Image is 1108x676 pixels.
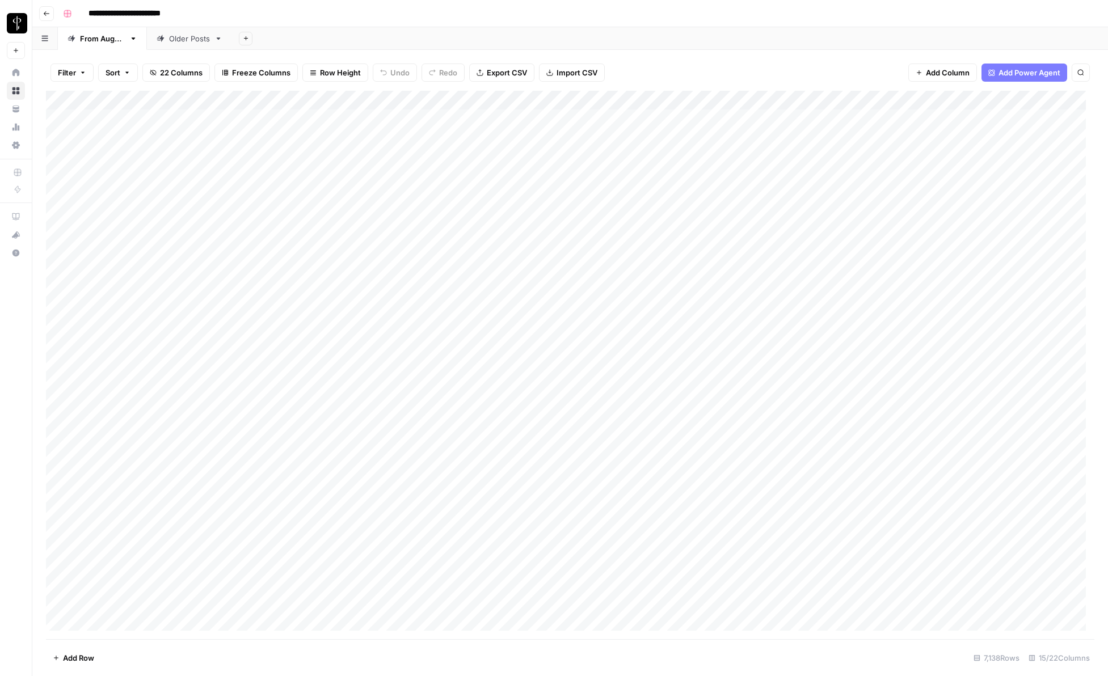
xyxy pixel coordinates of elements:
[390,67,410,78] span: Undo
[7,100,25,118] a: Your Data
[969,649,1024,667] div: 7,138 Rows
[926,67,970,78] span: Add Column
[7,226,25,244] button: What's new?
[7,118,25,136] a: Usage
[320,67,361,78] span: Row Height
[214,64,298,82] button: Freeze Columns
[373,64,417,82] button: Undo
[439,67,457,78] span: Redo
[469,64,534,82] button: Export CSV
[58,67,76,78] span: Filter
[487,67,527,78] span: Export CSV
[7,226,24,243] div: What's new?
[46,649,101,667] button: Add Row
[106,67,120,78] span: Sort
[7,136,25,154] a: Settings
[160,67,203,78] span: 22 Columns
[981,64,1067,82] button: Add Power Agent
[7,208,25,226] a: AirOps Academy
[50,64,94,82] button: Filter
[7,13,27,33] img: LP Production Workloads Logo
[58,27,147,50] a: From [DATE]
[232,67,290,78] span: Freeze Columns
[63,652,94,664] span: Add Row
[142,64,210,82] button: 22 Columns
[557,67,597,78] span: Import CSV
[1024,649,1094,667] div: 15/22 Columns
[169,33,210,44] div: Older Posts
[7,9,25,37] button: Workspace: LP Production Workloads
[908,64,977,82] button: Add Column
[422,64,465,82] button: Redo
[7,82,25,100] a: Browse
[302,64,368,82] button: Row Height
[80,33,125,44] div: From [DATE]
[98,64,138,82] button: Sort
[7,64,25,82] a: Home
[147,27,232,50] a: Older Posts
[539,64,605,82] button: Import CSV
[999,67,1060,78] span: Add Power Agent
[7,244,25,262] button: Help + Support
